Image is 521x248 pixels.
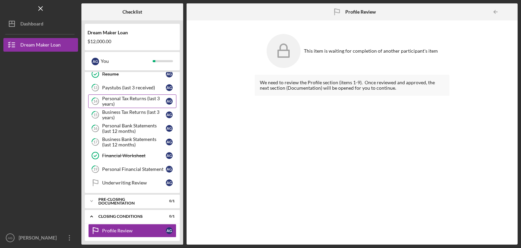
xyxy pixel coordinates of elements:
[166,152,173,159] div: A G
[88,67,176,81] a: ResumeAG
[345,9,376,15] b: Profile Review
[166,98,173,105] div: A G
[166,179,173,186] div: A G
[88,149,176,162] a: Financial WorksheetAG
[88,122,176,135] a: 16Personal Bank Statements (last 12 months)AG
[166,139,173,145] div: A G
[3,38,78,52] button: Dream Maker Loan
[88,81,176,94] a: 13Paystubs (last 3 received)AG
[93,99,98,104] tspan: 14
[122,9,142,15] b: Checklist
[102,180,166,185] div: Underwriting Review
[88,162,176,176] a: 19Personal Financial StatementAG
[88,108,176,122] a: 15Business Tax Returns (last 3 years)AG
[102,166,166,172] div: Personal Financial Statement
[93,167,98,172] tspan: 19
[166,71,173,77] div: A G
[20,38,61,53] div: Dream Maker Loan
[102,123,166,134] div: Personal Bank Statements (last 12 months)
[166,166,173,173] div: A G
[17,231,61,246] div: [PERSON_NAME]
[88,176,176,190] a: Underwriting ReviewAG
[102,109,166,120] div: Business Tax Returns (last 3 years)
[8,236,13,240] text: AG
[260,80,444,91] div: We need to review the Profile section (items 1-9). Once reviewed and approved, the next section (...
[92,58,99,65] div: A G
[102,153,166,158] div: Financial Worksheet
[102,228,166,233] div: Profile Review
[93,126,98,131] tspan: 16
[166,227,173,234] div: A G
[101,55,153,67] div: You
[88,135,176,149] a: 17Business Bank Statements (last 12 months)AG
[102,137,166,147] div: Business Bank Statements (last 12 months)
[20,17,43,32] div: Dashboard
[3,231,78,245] button: AG[PERSON_NAME]
[93,113,97,117] tspan: 15
[162,199,175,203] div: 0 / 1
[102,71,166,77] div: Resume
[88,39,177,44] div: $12,000.00
[88,224,176,237] a: Profile ReviewAG
[93,140,98,144] tspan: 17
[3,17,78,31] button: Dashboard
[304,48,438,54] div: This item is waiting for completion of another participant's item
[102,96,166,107] div: Personal Tax Returns (last 3 years)
[98,197,158,205] div: Pre-Closing Documentation
[162,214,175,218] div: 0 / 1
[166,84,173,91] div: A G
[88,30,177,35] div: Dream Maker Loan
[93,86,97,90] tspan: 13
[166,125,173,132] div: A G
[88,94,176,108] a: 14Personal Tax Returns (last 3 years)AG
[98,214,158,218] div: Closing Conditions
[102,85,166,90] div: Paystubs (last 3 received)
[166,111,173,118] div: A G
